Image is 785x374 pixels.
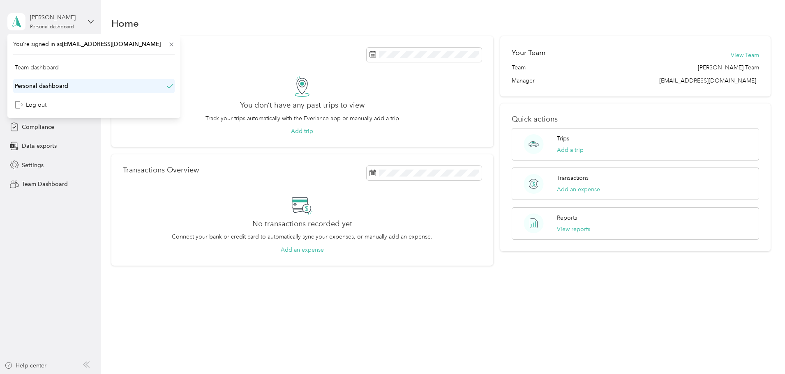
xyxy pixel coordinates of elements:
[557,146,584,154] button: Add a trip
[252,220,352,228] h2: No transactions recorded yet
[512,48,545,58] h2: Your Team
[15,82,68,90] div: Personal dashboard
[512,63,526,72] span: Team
[557,174,589,182] p: Transactions
[557,185,600,194] button: Add an expense
[240,101,365,110] h2: You don’t have any past trips to view
[512,115,759,124] p: Quick actions
[13,40,175,48] span: You’re signed in as
[557,213,577,222] p: Reports
[281,246,324,254] button: Add an expense
[739,328,785,374] iframe: Everlance-gr Chat Button Frame
[172,232,432,241] p: Connect your bank or credit card to automatically sync your expenses, or manually add an expense.
[205,114,399,123] p: Track your trips automatically with the Everlance app or manually add a trip
[22,142,57,150] span: Data exports
[698,63,759,72] span: [PERSON_NAME] Team
[291,127,313,135] button: Add trip
[62,41,161,48] span: [EMAIL_ADDRESS][DOMAIN_NAME]
[22,123,54,131] span: Compliance
[557,134,569,143] p: Trips
[512,76,535,85] span: Manager
[5,361,46,370] button: Help center
[30,25,74,30] div: Personal dashboard
[30,13,81,22] div: [PERSON_NAME]
[123,166,199,174] p: Transactions Overview
[557,225,590,234] button: View reports
[15,63,59,72] div: Team dashboard
[659,77,756,84] span: [EMAIL_ADDRESS][DOMAIN_NAME]
[22,180,68,188] span: Team Dashboard
[111,19,139,28] h1: Home
[731,51,759,60] button: View Team
[22,161,44,170] span: Settings
[15,101,46,109] div: Log out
